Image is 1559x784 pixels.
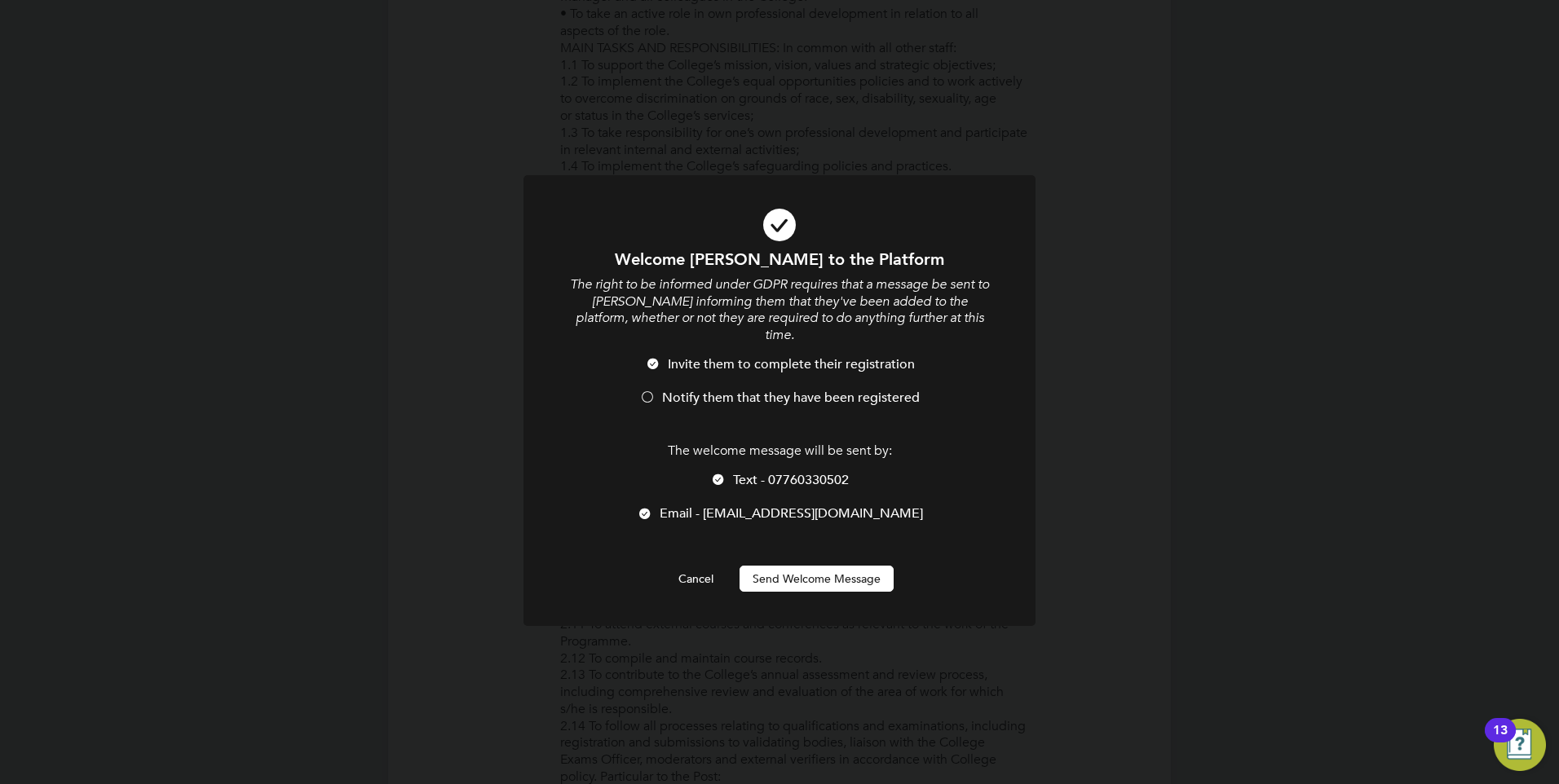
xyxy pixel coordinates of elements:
button: Send Welcome Message [740,566,894,592]
div: 13 [1493,730,1508,751]
span: Text - 07760330502 [733,472,849,488]
button: Open Resource Center, 13 new notifications [1494,719,1546,771]
span: Email - [EMAIL_ADDRESS][DOMAIN_NAME] [660,505,923,522]
p: The welcome message will be sent by: [568,443,991,460]
span: Notify them that they have been registered [662,390,920,406]
i: The right to be informed under GDPR requires that a message be sent to [PERSON_NAME] informing th... [570,276,989,343]
button: Cancel [665,566,727,592]
span: Invite them to complete their registration [668,356,915,372]
h1: Welcome [PERSON_NAME] to the Platform [568,249,991,270]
